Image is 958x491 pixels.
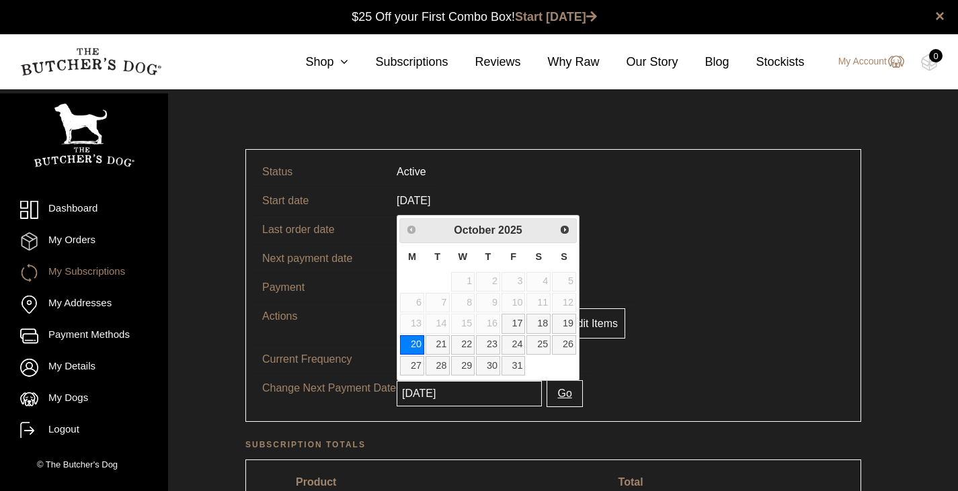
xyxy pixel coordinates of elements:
span: Friday [510,251,516,262]
span: Sunday [561,251,567,262]
h2: Subscription totals [245,438,861,451]
a: Why Raw [521,53,600,71]
span: October [454,224,495,236]
p: Current Frequency [262,351,397,367]
a: Edit Items [563,308,625,339]
a: 19 [552,314,576,333]
a: Our Story [600,53,678,71]
td: Last order date [254,215,389,244]
td: Payment [254,273,389,302]
a: 28 [426,356,450,375]
a: 20 [400,335,424,355]
a: My Subscriptions [20,264,148,282]
span: Wednesday [458,251,468,262]
td: [DATE] [389,215,438,244]
a: My Dogs [20,390,148,408]
a: Subscriptions [348,53,448,71]
span: 2025 [498,224,522,236]
a: 27 [400,356,424,375]
td: [DATE] [389,186,438,215]
a: close [935,8,945,24]
p: Change Next Payment Date [262,380,397,396]
a: Dashboard [20,201,148,219]
a: My Account [825,54,904,70]
td: [DATE] [389,244,438,273]
td: Active [389,158,434,186]
a: Shop [278,53,348,71]
a: My Addresses [20,296,148,314]
a: Logout [20,422,148,440]
a: Next [555,220,575,240]
img: TBD_Portrait_Logo_White.png [34,103,134,167]
a: Stockists [729,53,805,71]
a: 17 [502,314,526,333]
span: Saturday [535,251,542,262]
img: TBD_Cart-Empty.png [921,54,938,71]
div: 0 [929,49,943,62]
a: 22 [451,335,475,355]
a: 31 [502,356,526,375]
td: Status [254,158,389,186]
a: 24 [502,335,526,355]
span: Monday [408,251,416,262]
a: My Orders [20,232,148,251]
a: 30 [476,356,500,375]
a: Start [DATE] [515,10,597,24]
a: 23 [476,335,500,355]
td: Start date [254,186,389,215]
span: Thursday [485,251,491,262]
a: 25 [526,335,551,355]
a: 21 [426,335,450,355]
td: Actions [254,302,389,345]
a: My Details [20,359,148,377]
a: 18 [526,314,551,333]
button: Go [547,380,582,407]
td: Next payment date [254,244,389,273]
span: Tuesday [434,251,440,262]
a: Blog [678,53,729,71]
a: Payment Methods [20,327,148,345]
a: 26 [552,335,576,355]
a: Reviews [448,53,520,71]
a: 29 [451,356,475,375]
span: Next [559,224,570,235]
